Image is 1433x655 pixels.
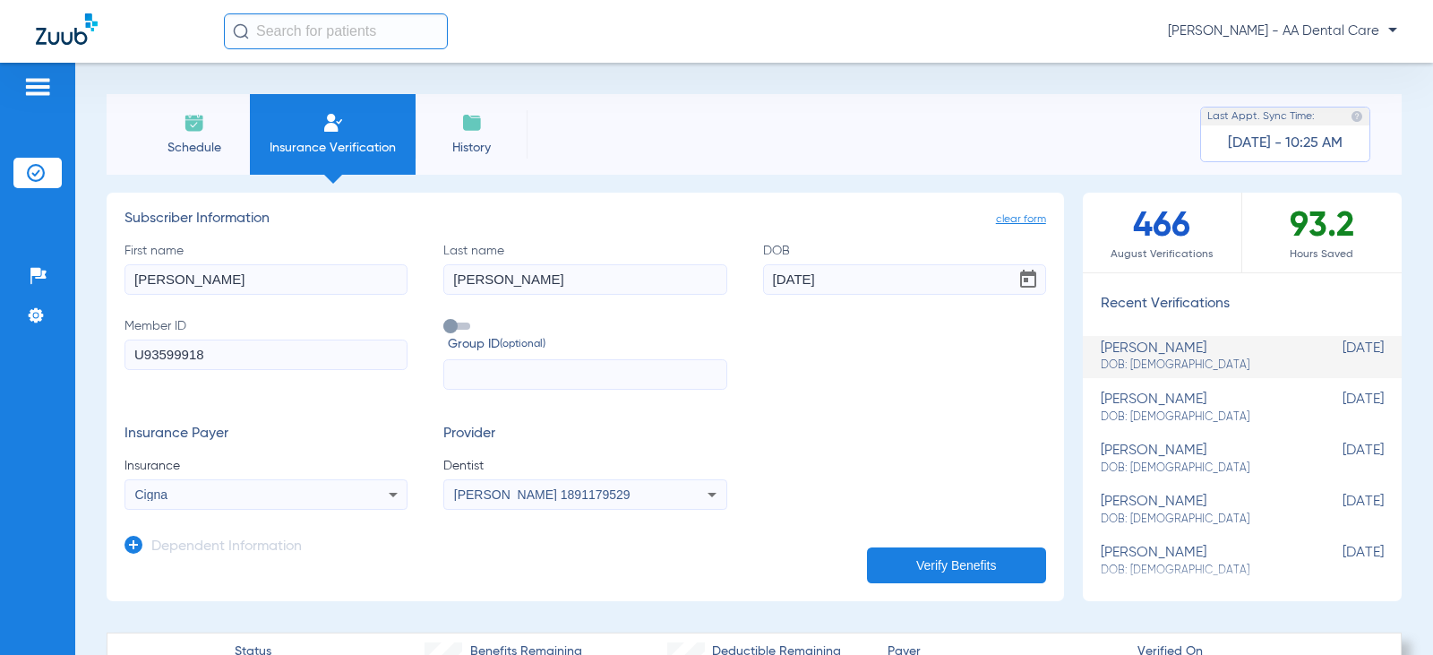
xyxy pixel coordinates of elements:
[1294,392,1384,425] span: [DATE]
[1101,563,1294,579] span: DOB: [DEMOGRAPHIC_DATA]
[124,457,408,475] span: Insurance
[429,139,514,157] span: History
[461,112,483,134] img: History
[1083,246,1241,263] span: August Verifications
[23,76,52,98] img: hamburger-icon
[135,487,168,502] span: Cigna
[124,426,408,444] h3: Insurance Payer
[1101,409,1294,426] span: DOB: [DEMOGRAPHIC_DATA]
[151,539,302,556] h3: Dependent Information
[1242,246,1402,263] span: Hours Saved
[1101,443,1294,476] div: [PERSON_NAME]
[1083,296,1402,314] h3: Recent Verifications
[443,264,726,295] input: Last name
[1294,545,1384,578] span: [DATE]
[322,112,344,134] img: Manual Insurance Verification
[1101,545,1294,578] div: [PERSON_NAME]
[1101,461,1294,477] span: DOB: [DEMOGRAPHIC_DATA]
[996,211,1046,228] span: clear form
[1083,193,1242,272] div: 466
[151,139,236,157] span: Schedule
[1101,512,1294,528] span: DOB: [DEMOGRAPHIC_DATA]
[1101,392,1294,425] div: [PERSON_NAME]
[124,264,408,295] input: First name
[1101,340,1294,374] div: [PERSON_NAME]
[867,547,1046,583] button: Verify Benefits
[1168,22,1397,40] span: [PERSON_NAME] - AA Dental Care
[448,335,726,354] span: Group ID
[1010,262,1046,297] button: Open calendar
[1242,193,1402,272] div: 93.2
[184,112,205,134] img: Schedule
[1294,443,1384,476] span: [DATE]
[454,487,631,502] span: [PERSON_NAME] 1891179529
[1101,494,1294,527] div: [PERSON_NAME]
[124,340,408,370] input: Member ID
[443,457,726,475] span: Dentist
[36,13,98,45] img: Zuub Logo
[1228,134,1343,152] span: [DATE] - 10:25 AM
[1207,108,1315,125] span: Last Appt. Sync Time:
[233,23,249,39] img: Search Icon
[263,139,402,157] span: Insurance Verification
[124,242,408,295] label: First name
[1294,494,1384,527] span: [DATE]
[1101,358,1294,374] span: DOB: [DEMOGRAPHIC_DATA]
[443,242,726,295] label: Last name
[224,13,448,49] input: Search for patients
[500,335,545,354] small: (optional)
[124,317,408,391] label: Member ID
[1294,340,1384,374] span: [DATE]
[1351,110,1363,123] img: last sync help info
[443,426,726,444] h3: Provider
[124,211,1046,228] h3: Subscriber Information
[763,264,1046,295] input: DOBOpen calendar
[763,242,1046,295] label: DOB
